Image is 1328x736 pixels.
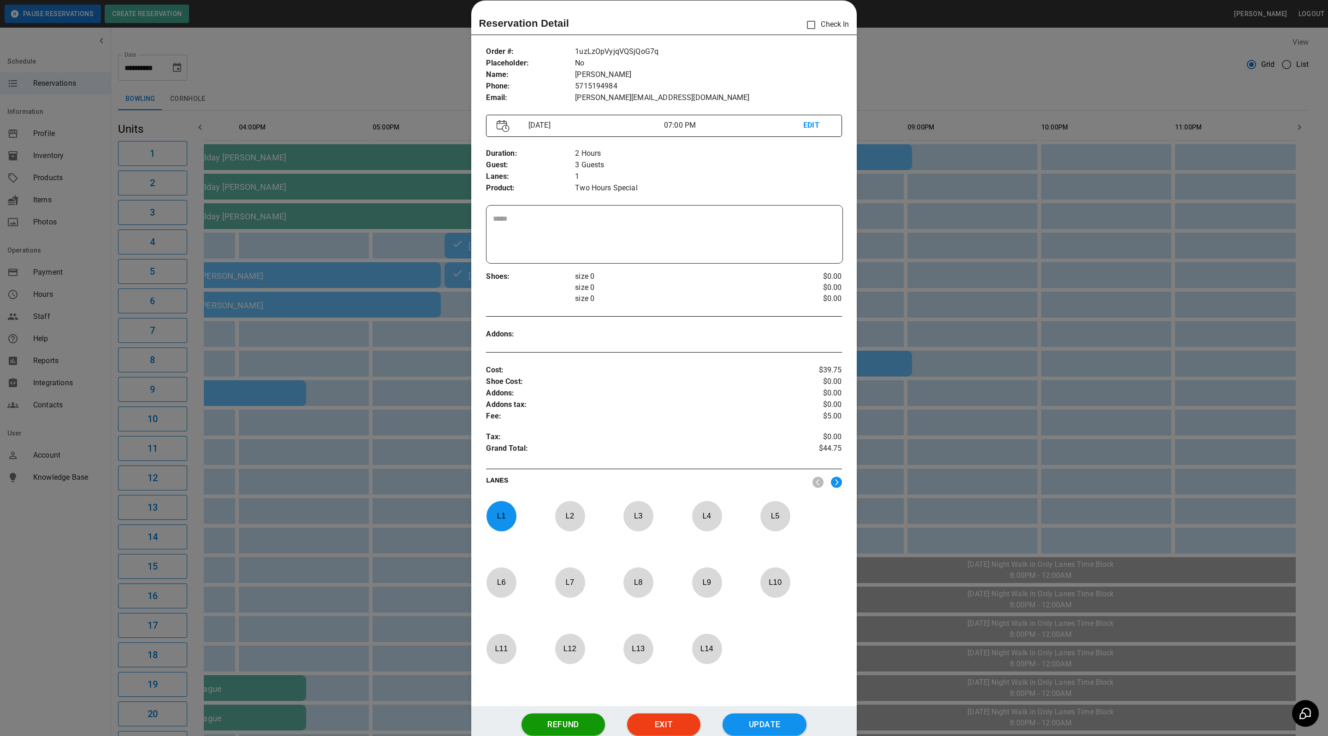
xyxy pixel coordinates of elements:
p: Cost : [486,365,783,376]
p: LANES [486,476,805,489]
p: 07:00 PM [664,120,803,131]
p: L 4 [692,505,722,527]
p: No [575,58,842,69]
p: L 2 [555,505,585,527]
p: Email : [486,92,575,104]
p: Tax : [486,431,783,443]
p: L 10 [760,571,790,593]
p: $0.00 [783,388,842,399]
p: $5.00 [783,411,842,422]
p: Guest : [486,159,575,171]
p: $0.00 [783,376,842,388]
p: Check In [801,15,849,35]
img: right.svg [831,477,842,488]
p: 2 Hours [575,148,842,159]
p: $0.00 [783,271,842,282]
p: 3 Guests [575,159,842,171]
p: Name : [486,69,575,81]
p: L 6 [486,571,516,593]
p: $39.75 [783,365,842,376]
button: Refund [522,713,605,736]
p: Two Hours Special [575,183,842,194]
p: [PERSON_NAME] [575,69,842,81]
p: Fee : [486,411,783,422]
p: Reservation Detail [479,16,569,31]
p: size 0 [575,293,783,304]
p: Shoes : [486,271,575,283]
p: $44.75 [783,443,842,457]
p: Order # : [486,46,575,58]
p: 1 [575,171,842,183]
p: Product : [486,183,575,194]
p: size 0 [575,271,783,282]
p: [DATE] [525,120,664,131]
p: L 14 [692,638,722,659]
p: L 12 [555,638,585,659]
p: L 7 [555,571,585,593]
img: nav_left.svg [812,477,824,488]
p: Addons : [486,388,783,399]
p: $0.00 [783,399,842,411]
p: Phone : [486,81,575,92]
p: L 9 [692,571,722,593]
p: $0.00 [783,293,842,304]
p: 1uzLzOpVyjqVQSjQoG7q [575,46,842,58]
p: Lanes : [486,171,575,183]
button: Update [723,713,806,736]
p: L 1 [486,505,516,527]
p: $0.00 [783,282,842,293]
p: $0.00 [783,431,842,443]
p: Duration : [486,148,575,159]
p: size 0 [575,282,783,293]
button: Exit [627,713,700,736]
p: 5715194984 [575,81,842,92]
p: [PERSON_NAME][EMAIL_ADDRESS][DOMAIN_NAME] [575,92,842,104]
p: Grand Total : [486,443,783,457]
p: EDIT [803,120,831,131]
p: Addons tax : [486,399,783,411]
img: Vector [497,120,510,132]
p: L 3 [623,505,653,527]
p: L 13 [623,638,653,659]
p: Shoe Cost : [486,376,783,388]
p: L 11 [486,638,516,659]
p: Addons : [486,329,575,340]
p: L 5 [760,505,790,527]
p: Placeholder : [486,58,575,69]
p: L 8 [623,571,653,593]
